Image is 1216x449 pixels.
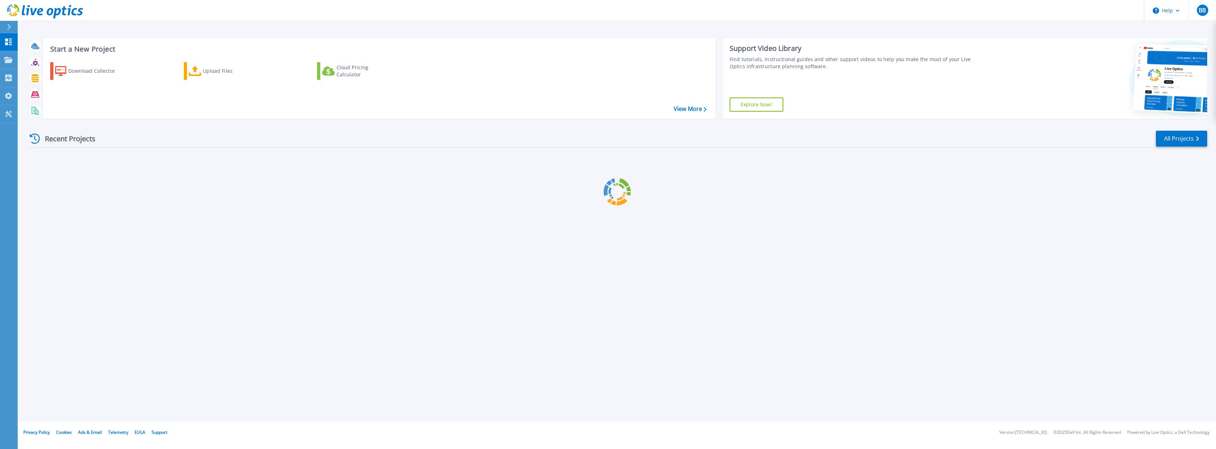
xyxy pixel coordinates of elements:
div: Download Collector [68,64,125,78]
a: Privacy Policy [23,429,50,435]
a: Explore Now! [730,98,783,112]
div: Find tutorials, instructional guides and other support videos to help you make the most of your L... [730,56,983,70]
div: Upload Files [203,64,259,78]
h3: Start a New Project [50,45,706,53]
a: Upload Files [184,62,263,80]
a: View More [674,106,707,112]
a: Ads & Email [78,429,102,435]
a: EULA [135,429,145,435]
a: All Projects [1156,131,1207,147]
a: Support [152,429,167,435]
a: Telemetry [108,429,128,435]
li: Powered by Live Optics, a Dell Technology [1127,430,1210,435]
div: Cloud Pricing Calculator [337,64,393,78]
span: BB [1199,7,1206,13]
a: Cookies [56,429,72,435]
div: Support Video Library [730,44,983,53]
a: Cloud Pricing Calculator [317,62,396,80]
div: Recent Projects [27,130,105,147]
li: © 2025 Dell Inc. All Rights Reserved [1053,430,1121,435]
a: Download Collector [50,62,129,80]
li: Version: [TECHNICAL_ID] [999,430,1047,435]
